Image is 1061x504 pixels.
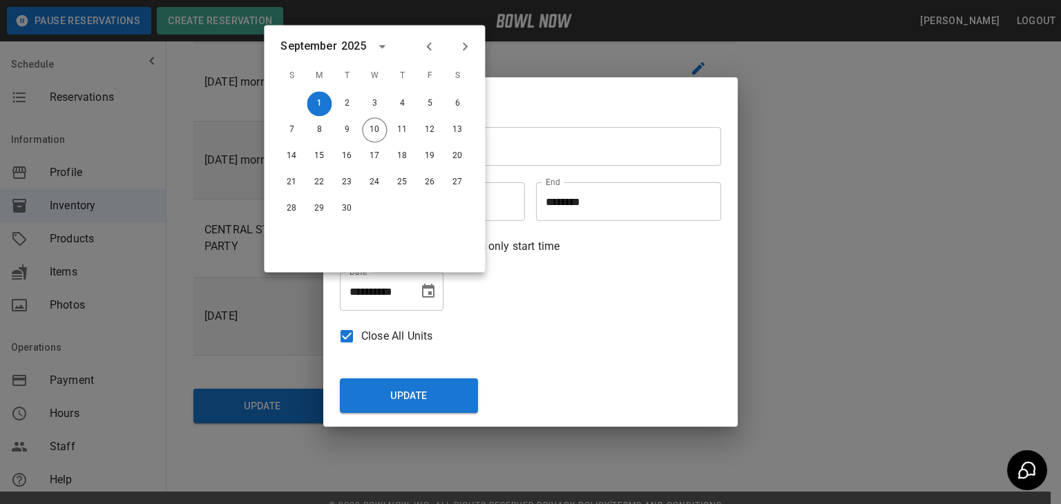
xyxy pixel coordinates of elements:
button: Sep 21, 2025 [279,170,304,195]
button: Previous month [417,35,441,58]
button: Sep 30, 2025 [334,196,359,221]
button: Sep 14, 2025 [279,144,304,168]
button: Sep 9, 2025 [334,117,359,142]
button: Sep 27, 2025 [445,170,470,195]
button: Sep 26, 2025 [417,170,442,195]
button: Sep 12, 2025 [417,117,442,142]
h2: Time Block [323,77,738,122]
span: Close All Units [361,328,432,345]
button: Sep 23, 2025 [334,170,359,195]
span: T [390,62,414,90]
span: Blocks only start time [452,238,560,255]
button: Sep 22, 2025 [307,170,332,195]
button: Sep 17, 2025 [362,144,387,168]
span: F [417,62,442,90]
button: Sep 16, 2025 [334,144,359,168]
input: Choose time, selected time is 12:00 PM [536,182,711,221]
button: Sep 24, 2025 [362,170,387,195]
button: Sep 13, 2025 [445,117,470,142]
button: Sep 10, 2025 [362,117,387,142]
span: S [279,62,304,90]
div: September [280,38,336,55]
button: Sep 11, 2025 [390,117,414,142]
button: Sep 28, 2025 [279,196,304,221]
span: W [362,62,387,90]
span: M [307,62,332,90]
button: Sep 29, 2025 [307,196,332,221]
button: Sep 4, 2025 [390,91,414,116]
button: Sep 19, 2025 [417,144,442,168]
button: Sep 8, 2025 [307,117,332,142]
button: Sep 25, 2025 [390,170,414,195]
span: S [445,62,470,90]
button: Sep 3, 2025 [362,91,387,116]
span: T [334,62,359,90]
button: Sep 2, 2025 [334,91,359,116]
button: calendar view is open, switch to year view [370,35,394,58]
button: Next month [453,35,477,58]
label: End [546,176,560,188]
button: Sep 15, 2025 [307,144,332,168]
button: Choose date, selected date is Sep 1, 2025 [414,278,442,305]
button: Sep 18, 2025 [390,144,414,168]
div: 2025 [341,38,367,55]
button: Update [340,378,478,413]
button: Sep 7, 2025 [279,117,304,142]
button: Sep 1, 2025 [307,91,332,116]
button: Sep 20, 2025 [445,144,470,168]
button: Sep 6, 2025 [445,91,470,116]
button: Sep 5, 2025 [417,91,442,116]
